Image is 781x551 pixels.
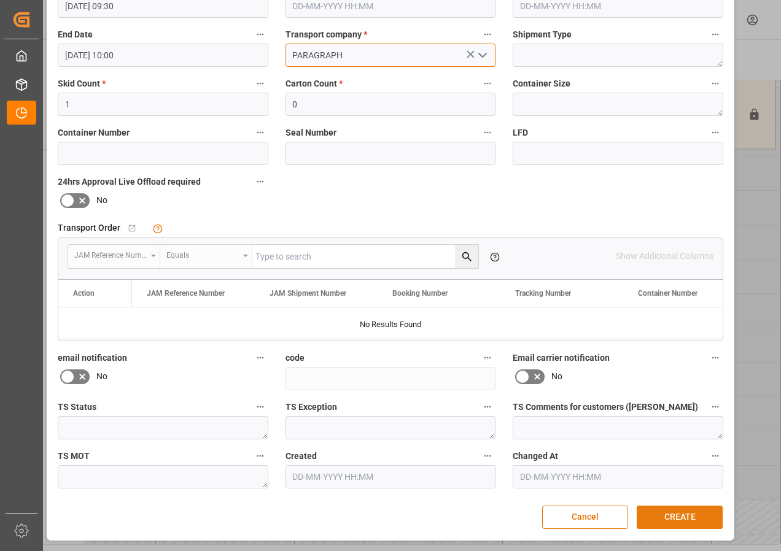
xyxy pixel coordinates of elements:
[160,245,252,268] button: open menu
[551,370,562,383] span: No
[58,352,127,364] span: email notification
[252,399,268,415] button: TS Status
[147,289,225,298] span: JAM Reference Number
[58,77,106,90] span: Skid Count
[270,289,346,298] span: JAM Shipment Number
[707,75,723,91] button: Container Size
[96,194,107,207] span: No
[542,506,628,529] button: Cancel
[637,506,723,529] button: CREATE
[480,350,495,366] button: code
[252,350,268,366] button: email notification
[707,350,723,366] button: Email carrier notification
[480,75,495,91] button: Carton Count *
[513,28,572,41] span: Shipment Type
[58,222,120,234] span: Transport Order
[252,245,478,268] input: Type to search
[73,289,95,298] div: Action
[252,174,268,190] button: 24hrs Approval Live Offload required
[58,126,130,139] span: Container Number
[480,26,495,42] button: Transport company *
[252,26,268,42] button: End Date
[707,26,723,42] button: Shipment Type
[286,401,337,414] span: TS Exception
[513,401,698,414] span: TS Comments for customers ([PERSON_NAME])
[515,289,571,298] span: Tracking Number
[252,75,268,91] button: Skid Count *
[68,245,160,268] button: open menu
[58,28,93,41] span: End Date
[58,175,201,188] span: 24hrs Approval Live Offload required
[513,352,610,364] span: Email carrier notification
[286,450,317,463] span: Created
[513,77,570,90] span: Container Size
[286,465,496,488] input: DD-MM-YYYY HH:MM
[513,126,528,139] span: LFD
[707,399,723,415] button: TS Comments for customers ([PERSON_NAME])
[74,247,147,261] div: JAM Reference Number
[480,399,495,415] button: TS Exception
[286,77,343,90] span: Carton Count
[252,125,268,141] button: Container Number
[286,126,336,139] span: Seal Number
[96,370,107,383] span: No
[252,448,268,464] button: TS MOT
[707,448,723,464] button: Changed At
[58,44,268,67] input: DD-MM-YYYY HH:MM
[638,289,697,298] span: Container Number
[707,125,723,141] button: LFD
[455,245,478,268] button: search button
[58,450,90,463] span: TS MOT
[480,448,495,464] button: Created
[473,46,491,65] button: open menu
[392,289,448,298] span: Booking Number
[286,352,305,364] span: code
[166,247,239,261] div: Equals
[513,465,723,488] input: DD-MM-YYYY HH:MM
[513,450,558,463] span: Changed At
[58,401,96,414] span: TS Status
[286,28,367,41] span: Transport company
[480,125,495,141] button: Seal Number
